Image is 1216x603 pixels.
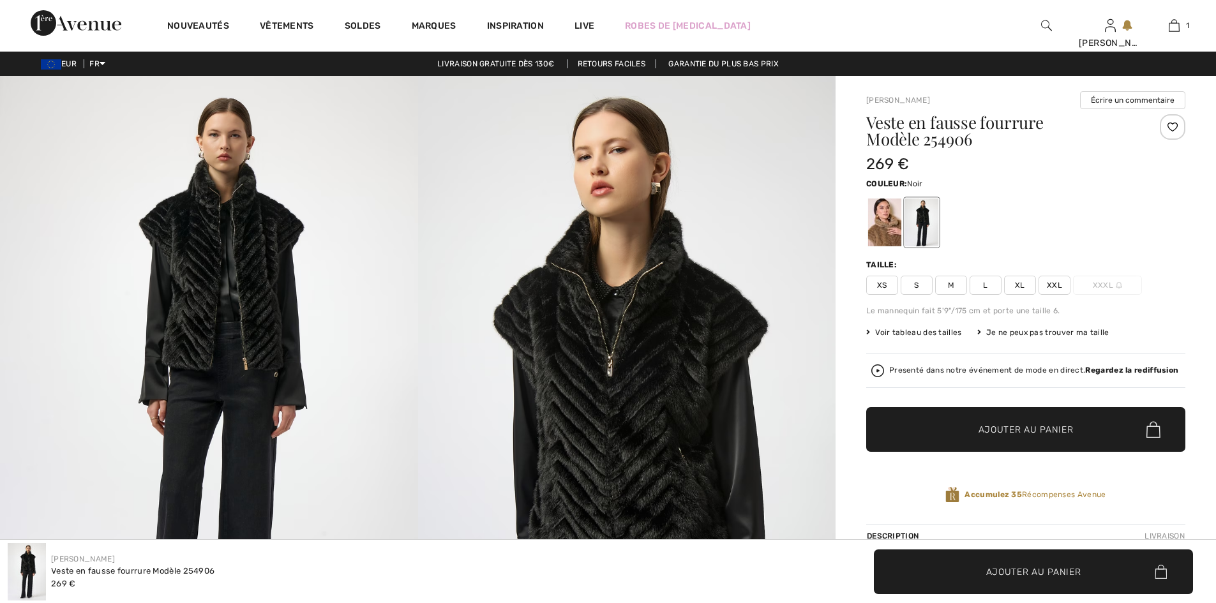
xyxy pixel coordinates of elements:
[866,259,899,271] div: Taille:
[1041,18,1052,33] img: recherche
[574,19,594,33] a: Live
[866,179,907,188] span: Couleur:
[1116,282,1122,288] img: ring-m.svg
[866,305,1185,316] div: Le mannequin fait 5'9"/175 cm et porte une taille 6.
[427,59,564,68] a: Livraison gratuite dès 130€
[1146,421,1160,438] img: Bag.svg
[866,407,1185,452] button: Ajouter au panier
[866,96,930,105] a: [PERSON_NAME]
[907,179,922,188] span: Noir
[625,19,751,33] a: Robes de [MEDICAL_DATA]
[977,327,1109,338] div: Je ne peux pas trouver ma taille
[945,486,959,503] img: Récompenses Avenue
[965,490,1022,499] strong: Accumulez 35
[412,20,456,34] a: Marques
[487,20,544,34] span: Inspiration
[970,276,1002,295] span: L
[1105,18,1116,33] img: Mes infos
[1004,276,1036,295] span: XL
[979,423,1074,436] span: Ajouter au panier
[871,364,884,377] img: Regardez la rediffusion
[1073,276,1142,295] span: XXXL
[31,10,121,36] img: 1ère Avenue
[1079,36,1141,50] div: [PERSON_NAME]
[866,155,910,173] span: 269 €
[41,59,82,68] span: EUR
[866,525,922,547] div: Description
[51,565,214,577] div: Veste en fausse fourrure Modèle 254906
[1135,507,1203,539] iframe: Ouvre un widget dans lequel vous pouvez trouver plus d’informations
[901,276,933,295] span: S
[1085,366,1178,375] strong: Regardez la rediffusion
[51,555,115,563] a: [PERSON_NAME]
[1143,18,1205,33] a: 1
[345,20,381,34] a: Soldes
[1105,19,1116,31] a: Se connecter
[986,565,1081,578] span: Ajouter au panier
[1039,276,1070,295] span: XXL
[868,198,901,246] div: Mink
[866,114,1132,147] h1: Veste en fausse fourrure Modèle 254906
[89,59,105,68] span: FR
[658,59,789,68] a: Garantie du plus bas prix
[935,276,967,295] span: M
[1080,91,1185,109] button: Écrire un commentaire
[51,579,76,588] span: 269 €
[8,543,46,600] img: Veste en Fausse Fourrure mod&egrave;le 254906
[167,20,229,34] a: Nouveautés
[889,366,1178,375] div: Presenté dans notre événement de mode en direct.
[567,59,657,68] a: Retours faciles
[260,20,314,34] a: Vêtements
[866,276,898,295] span: XS
[874,549,1193,594] button: Ajouter au panier
[965,489,1106,500] span: Récompenses Avenue
[866,327,962,338] span: Voir tableau des tailles
[41,59,61,70] img: Euro
[1186,20,1189,31] span: 1
[1169,18,1180,33] img: Mon panier
[905,198,938,246] div: Noir
[1155,565,1167,579] img: Bag.svg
